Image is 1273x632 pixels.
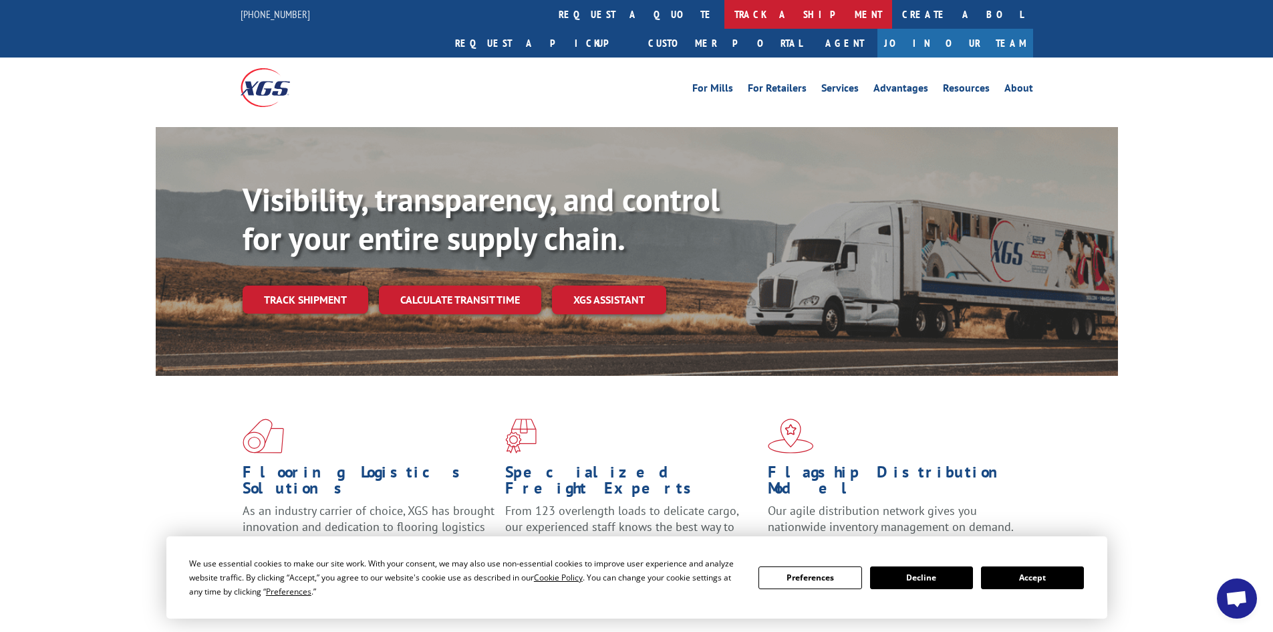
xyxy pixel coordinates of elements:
[638,29,812,58] a: Customer Portal
[534,572,583,583] span: Cookie Policy
[768,419,814,453] img: xgs-icon-flagship-distribution-model-red
[758,566,861,589] button: Preferences
[768,503,1014,534] span: Our agile distribution network gives you nationwide inventory management on demand.
[243,286,368,314] a: Track shipment
[445,29,638,58] a: Request a pickup
[821,83,859,98] a: Services
[1217,578,1257,619] div: Open chat
[552,286,666,314] a: XGS ASSISTANT
[379,286,541,314] a: Calculate transit time
[241,7,310,21] a: [PHONE_NUMBER]
[943,83,990,98] a: Resources
[873,83,928,98] a: Advantages
[1004,83,1033,98] a: About
[505,419,537,453] img: xgs-icon-focused-on-flooring-red
[243,464,495,503] h1: Flooring Logistics Solutions
[166,536,1107,619] div: Cookie Consent Prompt
[243,179,720,259] b: Visibility, transparency, and control for your entire supply chain.
[768,464,1020,503] h1: Flagship Distribution Model
[812,29,877,58] a: Agent
[981,566,1084,589] button: Accept
[243,503,494,550] span: As an industry carrier of choice, XGS has brought innovation and dedication to flooring logistics...
[243,419,284,453] img: xgs-icon-total-supply-chain-intelligence-red
[266,586,311,597] span: Preferences
[877,29,1033,58] a: Join Our Team
[505,503,758,562] p: From 123 overlength loads to delicate cargo, our experienced staff knows the best way to move you...
[870,566,973,589] button: Decline
[505,464,758,503] h1: Specialized Freight Experts
[692,83,733,98] a: For Mills
[748,83,807,98] a: For Retailers
[189,556,742,599] div: We use essential cookies to make our site work. With your consent, we may also use non-essential ...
